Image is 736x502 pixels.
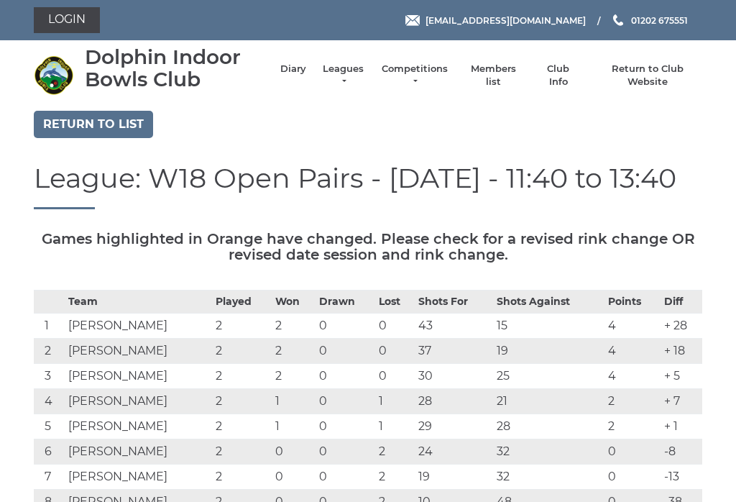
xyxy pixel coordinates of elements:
[493,291,604,314] th: Shots Against
[65,465,212,490] td: [PERSON_NAME]
[316,439,375,465] td: 0
[661,314,702,339] td: + 28
[604,291,661,314] th: Points
[316,465,375,490] td: 0
[375,439,415,465] td: 2
[493,389,604,414] td: 21
[272,389,316,414] td: 1
[375,339,415,364] td: 0
[604,414,661,439] td: 2
[415,291,493,314] th: Shots For
[212,364,272,389] td: 2
[613,14,623,26] img: Phone us
[604,314,661,339] td: 4
[272,465,316,490] td: 0
[375,414,415,439] td: 1
[34,231,702,263] h5: Games highlighted in Orange have changed. Please check for a revised rink change OR revised date ...
[611,14,688,27] a: Phone us 01202 675551
[212,465,272,490] td: 2
[493,339,604,364] td: 19
[661,364,702,389] td: + 5
[493,439,604,465] td: 32
[538,63,579,88] a: Club Info
[604,389,661,414] td: 2
[493,465,604,490] td: 32
[661,291,702,314] th: Diff
[316,389,375,414] td: 0
[272,314,316,339] td: 2
[272,339,316,364] td: 2
[34,439,65,465] td: 6
[463,63,523,88] a: Members list
[212,439,272,465] td: 2
[65,364,212,389] td: [PERSON_NAME]
[316,414,375,439] td: 0
[212,414,272,439] td: 2
[34,389,65,414] td: 4
[631,14,688,25] span: 01202 675551
[316,291,375,314] th: Drawn
[661,465,702,490] td: -13
[65,439,212,465] td: [PERSON_NAME]
[65,389,212,414] td: [PERSON_NAME]
[34,364,65,389] td: 3
[316,314,375,339] td: 0
[604,364,661,389] td: 4
[493,364,604,389] td: 25
[405,14,586,27] a: Email [EMAIL_ADDRESS][DOMAIN_NAME]
[415,439,493,465] td: 24
[34,111,153,138] a: Return to list
[321,63,366,88] a: Leagues
[415,414,493,439] td: 29
[34,55,73,95] img: Dolphin Indoor Bowls Club
[212,389,272,414] td: 2
[661,339,702,364] td: + 18
[280,63,306,76] a: Diary
[375,291,415,314] th: Lost
[34,163,702,210] h1: League: W18 Open Pairs - [DATE] - 11:40 to 13:40
[85,46,266,91] div: Dolphin Indoor Bowls Club
[212,339,272,364] td: 2
[375,389,415,414] td: 1
[316,364,375,389] td: 0
[661,439,702,465] td: -8
[604,439,661,465] td: 0
[604,339,661,364] td: 4
[375,364,415,389] td: 0
[415,314,493,339] td: 43
[661,389,702,414] td: + 7
[65,314,212,339] td: [PERSON_NAME]
[65,291,212,314] th: Team
[415,389,493,414] td: 28
[34,314,65,339] td: 1
[425,14,586,25] span: [EMAIL_ADDRESS][DOMAIN_NAME]
[594,63,702,88] a: Return to Club Website
[604,465,661,490] td: 0
[380,63,449,88] a: Competitions
[34,414,65,439] td: 5
[415,364,493,389] td: 30
[272,364,316,389] td: 2
[493,414,604,439] td: 28
[661,414,702,439] td: + 1
[375,314,415,339] td: 0
[212,314,272,339] td: 2
[34,339,65,364] td: 2
[65,414,212,439] td: [PERSON_NAME]
[415,339,493,364] td: 37
[405,15,420,26] img: Email
[34,7,100,33] a: Login
[212,291,272,314] th: Played
[272,414,316,439] td: 1
[415,465,493,490] td: 19
[34,465,65,490] td: 7
[272,439,316,465] td: 0
[375,465,415,490] td: 2
[65,339,212,364] td: [PERSON_NAME]
[493,314,604,339] td: 15
[272,291,316,314] th: Won
[316,339,375,364] td: 0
